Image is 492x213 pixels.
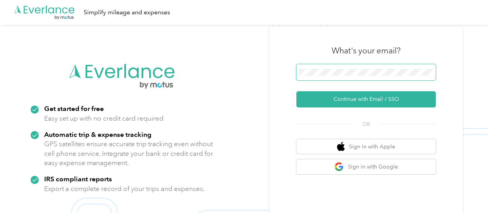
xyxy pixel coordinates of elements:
button: Continue with Email / SSO [296,91,436,107]
strong: Automatic trip & expense tracking [44,130,151,138]
span: OR [353,120,380,128]
p: Easy set up with no credit card required [44,114,163,123]
button: google logoSign in with Google [296,159,436,174]
h3: What's your email? [332,45,401,56]
img: apple logo [337,142,345,152]
strong: IRS compliant reports [44,175,112,183]
img: google logo [334,162,344,172]
p: Export a complete record of your trips and expenses. [44,184,205,194]
p: GPS satellites ensure accurate trip tracking even without cell phone service. Integrate your bank... [44,139,213,168]
strong: Get started for free [44,104,104,112]
button: apple logoSign in with Apple [296,139,436,154]
div: Simplify mileage and expenses [84,8,170,17]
